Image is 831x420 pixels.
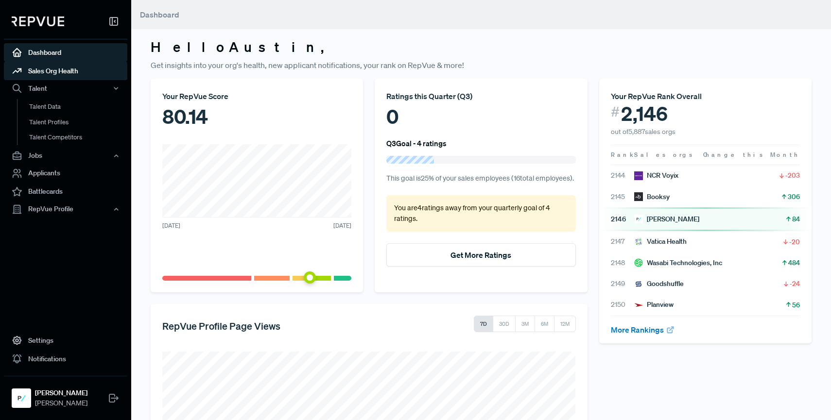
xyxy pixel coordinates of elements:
span: -203 [785,170,800,180]
span: 2149 [611,279,634,289]
h5: RepVue Profile Page Views [162,320,280,332]
div: NCR Voyix [634,170,678,181]
a: Applicants [4,164,127,183]
button: Talent [4,80,127,97]
span: Your RepVue Rank Overall [611,91,702,101]
span: 2150 [611,300,634,310]
div: Your RepVue Score [162,90,351,102]
button: 30D [493,316,516,332]
img: Planview [634,301,643,309]
span: 84 [792,214,800,224]
button: Get More Ratings [386,243,575,267]
a: Talent Competitors [17,130,140,145]
span: [PERSON_NAME] [35,398,87,408]
button: RepVue Profile [4,201,127,218]
span: 2146 [611,214,634,224]
a: Battlecards [4,183,127,201]
a: Dashboard [4,43,127,62]
span: Dashboard [140,10,179,19]
span: -20 [789,237,800,247]
button: 7D [474,316,493,332]
button: Jobs [4,148,127,164]
a: Notifications [4,350,127,368]
div: Booksy [634,192,670,202]
div: Planview [634,300,674,310]
span: 2145 [611,192,634,202]
span: 484 [788,258,800,268]
span: [DATE] [333,221,351,230]
h3: Hello Austin , [151,39,812,55]
span: [DATE] [162,221,180,230]
a: Polly[PERSON_NAME][PERSON_NAME] [4,376,127,412]
span: 2,146 [621,102,668,125]
a: Sales Org Health [4,62,127,80]
button: 12M [554,316,576,332]
strong: [PERSON_NAME] [35,388,87,398]
h6: Q3 Goal - 4 ratings [386,139,447,148]
p: You are 4 ratings away from your quarterly goal of 4 ratings . [394,203,568,224]
span: 2148 [611,258,634,268]
p: This goal is 25 % of your sales employees ( 16 total employees). [386,173,575,184]
img: RepVue [12,17,64,26]
img: Wasabi Technologies, Inc [634,258,643,267]
img: Polly [14,390,29,406]
div: Ratings this Quarter ( Q3 ) [386,90,575,102]
button: 6M [535,316,554,332]
div: 80.14 [162,102,351,131]
div: [PERSON_NAME] [634,214,699,224]
div: Vatica Health [634,236,687,247]
span: out of 5,887 sales orgs [611,127,675,136]
span: 2144 [611,170,634,181]
div: Wasabi Technologies, Inc [634,258,722,268]
span: 2147 [611,236,634,247]
button: 3M [515,316,535,332]
img: NCR Voyix [634,171,643,180]
span: # [611,102,620,122]
a: Settings [4,331,127,350]
a: Talent Data [17,99,140,115]
span: Change this Month [703,151,800,159]
span: Rank [611,151,634,159]
a: Talent Profiles [17,115,140,130]
img: Goodshuffle [634,280,643,288]
img: Polly [634,215,643,223]
span: 56 [792,300,800,310]
span: -24 [790,279,800,288]
p: Get insights into your org's health, new applicant notifications, your rank on RepVue & more! [151,59,812,71]
img: Vatica Health [634,237,643,246]
div: Goodshuffle [634,279,684,289]
span: 306 [788,192,800,202]
a: More Rankings [611,325,675,335]
span: Sales orgs [634,151,694,159]
img: Booksy [634,192,643,201]
div: 0 [386,102,575,131]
